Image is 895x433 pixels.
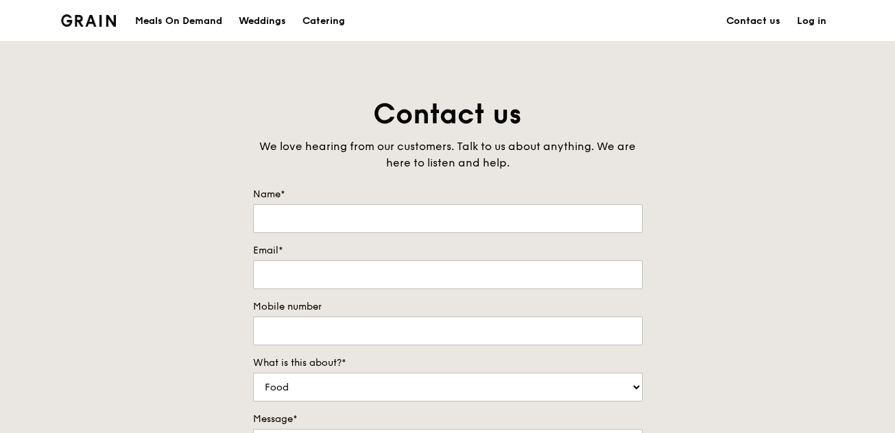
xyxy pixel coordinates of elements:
a: Catering [294,1,353,42]
h1: Contact us [253,96,643,133]
label: What is this about?* [253,356,643,370]
a: Contact us [718,1,789,42]
div: Weddings [239,1,286,42]
a: Weddings [230,1,294,42]
a: Log in [789,1,835,42]
label: Mobile number [253,300,643,314]
label: Message* [253,412,643,426]
label: Email* [253,244,643,258]
img: Grain [61,14,117,27]
label: Name* [253,188,643,201]
div: Catering [302,1,345,42]
div: Meals On Demand [135,1,222,42]
div: We love hearing from our customers. Talk to us about anything. We are here to listen and help. [253,138,643,171]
